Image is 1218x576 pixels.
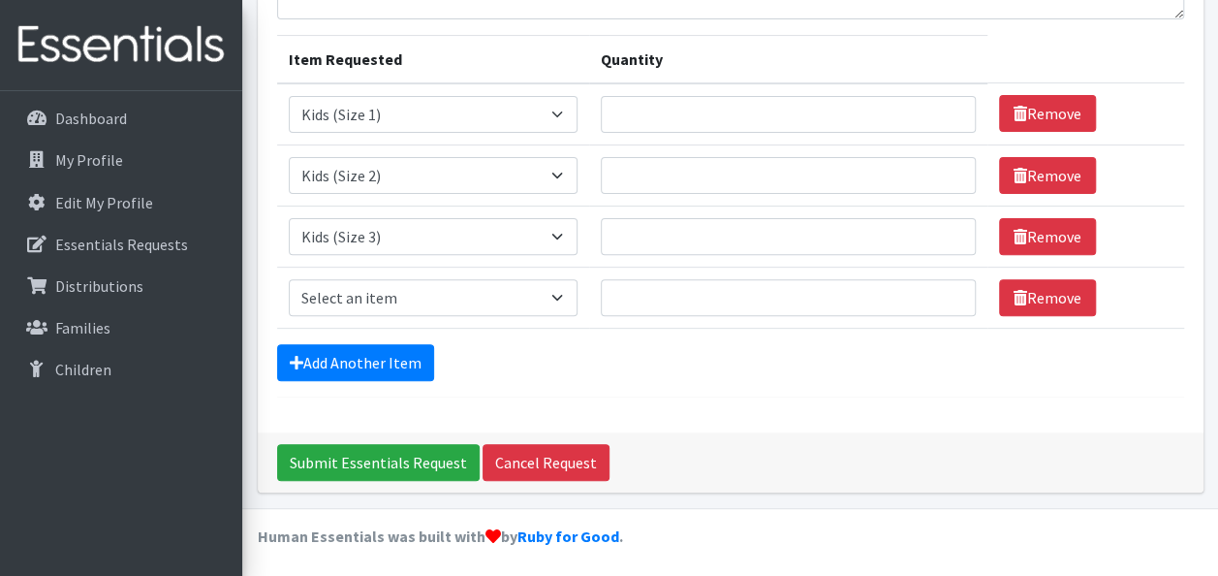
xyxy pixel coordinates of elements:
p: Dashboard [55,109,127,128]
a: Remove [999,279,1096,316]
a: Ruby for Good [517,527,619,546]
th: Quantity [589,35,987,83]
a: Remove [999,218,1096,255]
a: Children [8,350,234,389]
th: Item Requested [277,35,589,83]
a: Cancel Request [483,444,609,481]
p: My Profile [55,150,123,170]
a: Essentials Requests [8,225,234,264]
a: Families [8,308,234,347]
a: Remove [999,95,1096,132]
p: Essentials Requests [55,235,188,254]
strong: Human Essentials was built with by . [258,527,623,546]
p: Distributions [55,276,143,296]
p: Edit My Profile [55,193,153,212]
a: Add Another Item [277,344,434,381]
a: Distributions [8,267,234,305]
a: Remove [999,157,1096,194]
a: My Profile [8,141,234,179]
p: Families [55,318,110,337]
img: HumanEssentials [8,13,234,78]
a: Dashboard [8,99,234,138]
p: Children [55,360,111,379]
input: Submit Essentials Request [277,444,480,481]
a: Edit My Profile [8,183,234,222]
